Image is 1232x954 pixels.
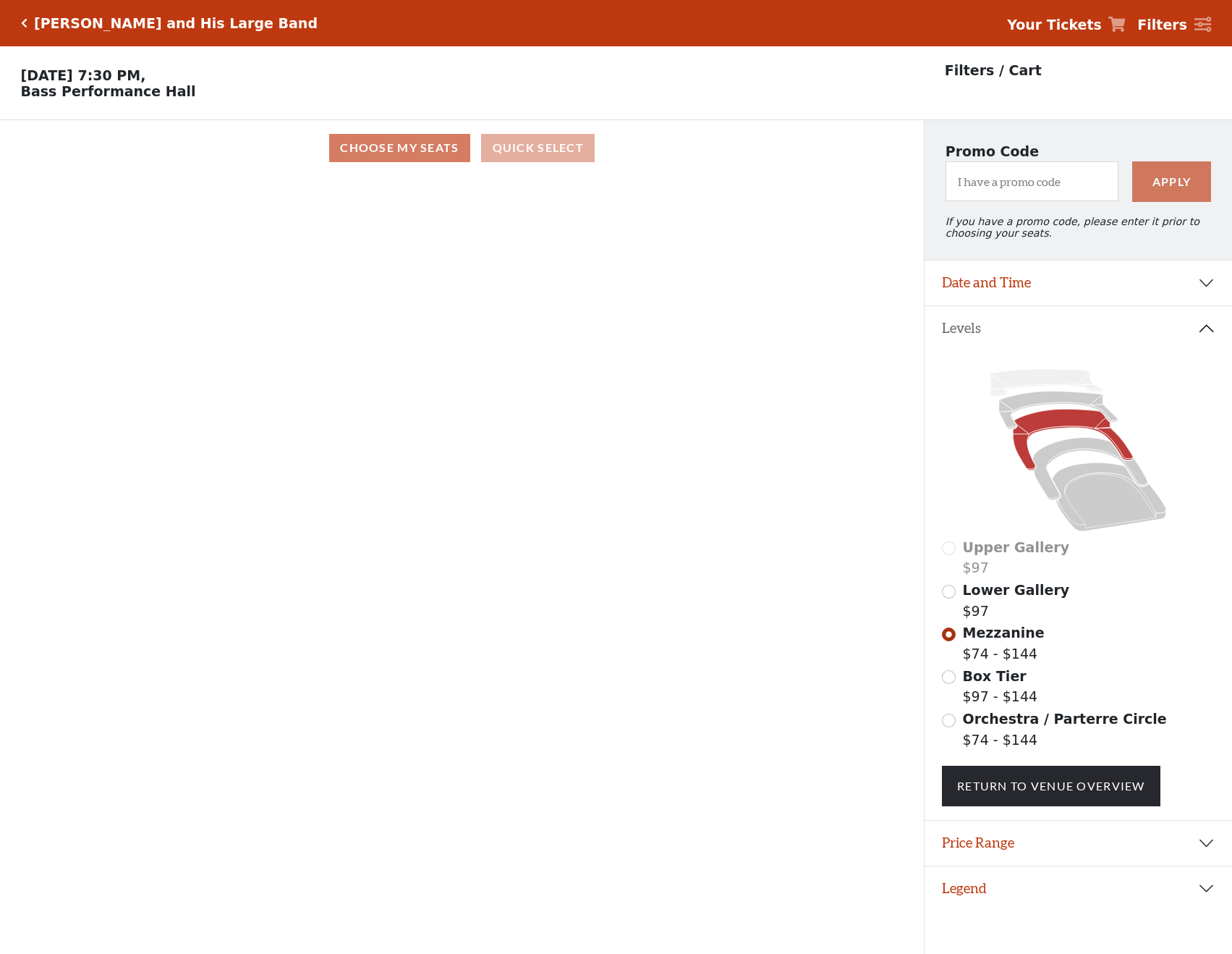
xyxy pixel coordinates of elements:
[925,306,1232,351] button: Levels
[963,625,1045,641] span: Mezzanine
[1007,14,1126,35] a: Your Tickets
[963,582,1070,598] span: Lower Gallery
[925,261,1232,305] button: Date and Time
[946,161,1118,201] input: I have a promo code
[481,134,595,162] button: Quick Select
[1033,438,1148,500] path: Box Tier - Seats Available: 12
[963,580,1070,621] label: $97
[963,666,1038,707] label: $97 - $144
[946,141,1212,162] p: Promo Code
[21,18,27,28] a: Click here to go back to filters
[990,369,1103,396] path: Upper Gallery - Seats Available: 0
[963,539,1070,555] span: Upper Gallery
[34,15,318,32] h5: [PERSON_NAME] and His Large Band
[925,866,1232,911] button: Legend
[963,622,1045,664] label: $74 - $144
[963,709,1167,750] label: $74 - $144
[963,537,1070,578] label: $97
[1007,17,1102,33] strong: Your Tickets
[1013,410,1133,470] path: Mezzanine - Seats Available: 59
[1137,17,1187,33] strong: Filters
[946,216,1212,239] p: If you have a promo code, please enter it prior to choosing your seats.
[963,668,1027,684] span: Box Tier
[1137,14,1211,35] a: Filters
[999,392,1118,429] path: Lower Gallery - Seats Available: 237
[963,711,1167,727] span: Orchestra / Parterre Circle
[1053,463,1167,532] path: Orchestra / Parterre Circle - Seats Available: 24
[945,60,1042,81] p: Filters / Cart
[925,821,1232,866] button: Price Range
[942,766,1160,806] a: Return To Venue Overview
